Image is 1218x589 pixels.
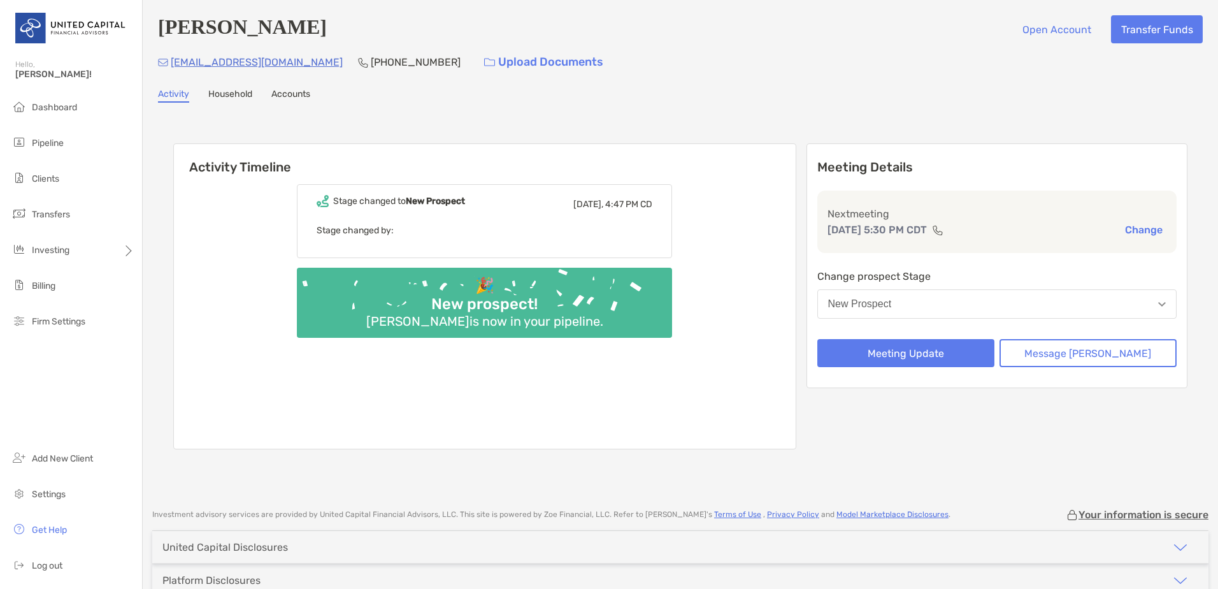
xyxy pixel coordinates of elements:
[158,59,168,66] img: Email Icon
[15,5,127,51] img: United Capital Logo
[371,54,461,70] p: [PHONE_NUMBER]
[32,560,62,571] span: Log out
[152,510,950,520] p: Investment advisory services are provided by United Capital Financial Advisors, LLC . This site i...
[484,58,495,67] img: button icon
[836,510,949,519] a: Model Marketplace Disclosures
[171,54,343,70] p: [EMAIL_ADDRESS][DOMAIN_NAME]
[828,222,927,238] p: [DATE] 5:30 PM CDT
[11,206,27,221] img: transfers icon
[11,557,27,572] img: logout icon
[358,57,368,68] img: Phone Icon
[317,222,652,238] p: Stage changed by:
[317,195,329,207] img: Event icon
[32,453,93,464] span: Add New Client
[15,69,134,80] span: [PERSON_NAME]!
[470,277,499,295] div: 🎉
[767,510,819,519] a: Privacy Policy
[162,574,261,586] div: Platform Disclosures
[32,102,77,113] span: Dashboard
[32,280,55,291] span: Billing
[32,209,70,220] span: Transfers
[333,196,465,207] div: Stage changed to
[158,89,189,103] a: Activity
[1078,509,1208,521] p: Your information is secure
[999,339,1177,367] button: Message [PERSON_NAME]
[11,450,27,465] img: add_new_client icon
[32,525,67,535] span: Get Help
[1012,15,1101,43] button: Open Account
[11,521,27,537] img: get-help icon
[1173,573,1188,588] img: icon arrow
[11,135,27,150] img: pipeline icon
[817,339,994,367] button: Meeting Update
[406,196,465,207] b: New Prospect
[162,541,288,553] div: United Capital Disclosures
[11,242,27,257] img: investing icon
[11,277,27,293] img: billing icon
[32,173,59,184] span: Clients
[11,170,27,185] img: clients icon
[932,225,943,235] img: communication type
[817,289,1177,319] button: New Prospect
[817,159,1177,175] p: Meeting Details
[605,199,652,210] span: 4:47 PM CD
[32,245,69,256] span: Investing
[297,268,672,327] img: Confetti
[174,144,796,175] h6: Activity Timeline
[828,206,1167,222] p: Next meeting
[32,316,85,327] span: Firm Settings
[32,489,66,500] span: Settings
[573,199,603,210] span: [DATE],
[11,486,27,501] img: settings icon
[476,48,612,76] a: Upload Documents
[1158,302,1166,307] img: Open dropdown arrow
[32,138,64,149] span: Pipeline
[361,314,608,329] div: [PERSON_NAME] is now in your pipeline.
[208,89,252,103] a: Household
[158,15,327,43] h4: [PERSON_NAME]
[11,99,27,114] img: dashboard icon
[426,295,543,314] div: New prospect!
[817,268,1177,284] p: Change prospect Stage
[1111,15,1203,43] button: Transfer Funds
[828,298,892,310] div: New Prospect
[11,313,27,328] img: firm-settings icon
[1121,223,1166,236] button: Change
[714,510,761,519] a: Terms of Use
[1173,540,1188,555] img: icon arrow
[271,89,310,103] a: Accounts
